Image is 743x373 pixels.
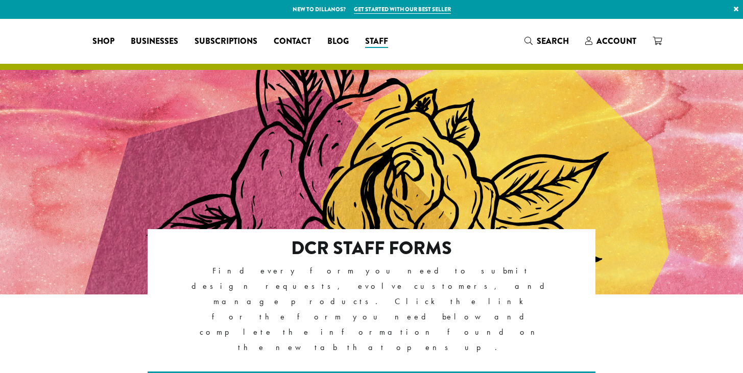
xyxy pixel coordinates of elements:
[92,35,114,48] span: Shop
[596,35,636,47] span: Account
[274,35,311,48] span: Contact
[84,33,123,49] a: Shop
[191,237,552,259] h2: DCR Staff Forms
[327,35,349,48] span: Blog
[516,33,577,49] a: Search
[191,263,552,355] p: Find every form you need to submit design requests, evolve customers, and manage products. Click ...
[195,35,257,48] span: Subscriptions
[354,5,451,14] a: Get started with our best seller
[131,35,178,48] span: Businesses
[365,35,388,48] span: Staff
[537,35,569,47] span: Search
[357,33,396,49] a: Staff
